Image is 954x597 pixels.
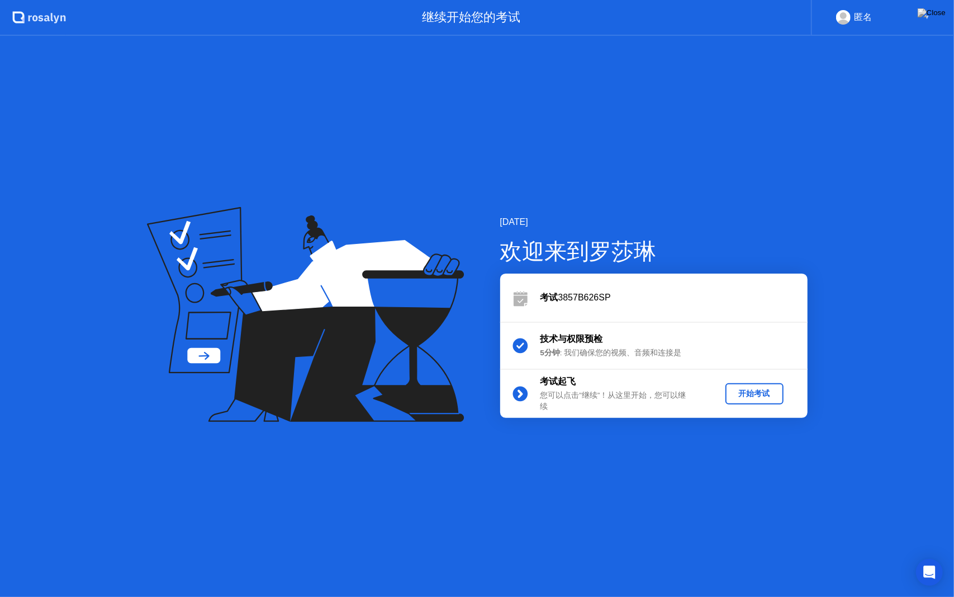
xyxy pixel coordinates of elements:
[916,559,943,586] div: Open Intercom Messenger
[918,8,946,17] img: Close
[730,388,779,399] div: 开始考试
[540,347,701,359] div: : 我们确保您的视频、音频和连接是
[500,215,808,229] div: [DATE]
[854,10,872,25] div: 匿名
[540,390,701,413] div: 您可以点击”继续”！从这里开始，您可以继续
[540,334,603,344] b: 技术与权限预检
[540,293,558,302] b: 考试
[725,383,784,405] button: 开始考试
[540,349,561,357] b: 5分钟
[540,291,808,304] div: 3857B626SP
[540,377,576,386] b: 考试起飞
[500,234,808,268] div: 欢迎来到罗莎琳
